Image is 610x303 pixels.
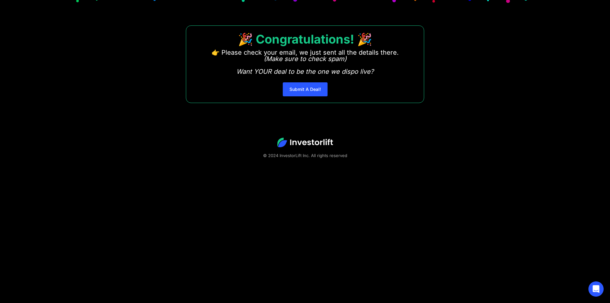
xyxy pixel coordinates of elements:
a: Submit A Deal! [283,82,328,96]
em: (Make sure to check spam) Want YOUR deal to be the one we dispo live? [236,55,374,75]
div: © 2024 InvestorLift Inc. All rights reserved [22,152,588,159]
p: 👉 Please check your email, we just sent all the details there. ‍ [212,49,399,75]
strong: 🎉 Congratulations! 🎉 [238,32,372,46]
div: Open Intercom Messenger [588,281,604,297]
